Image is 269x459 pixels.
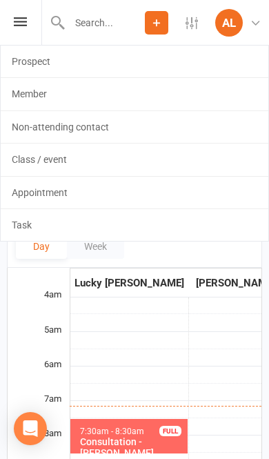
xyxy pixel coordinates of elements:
div: Consultation - [PERSON_NAME] [79,436,185,458]
div: 5am [8,324,70,359]
div: AL [215,9,243,37]
a: Appointment [1,177,268,208]
div: Open Intercom Messenger [14,412,47,445]
input: Search... [65,13,145,32]
a: Member [1,78,268,110]
button: Week [67,234,124,259]
a: Class / event [1,144,268,175]
div: FULL [159,426,181,436]
a: Task [1,209,268,241]
span: 7:30am - 8:30am [79,427,145,436]
a: Prospect [1,46,268,77]
button: Day [16,234,67,259]
div: Lucky [PERSON_NAME] [71,275,188,291]
div: 4am [8,289,70,324]
div: 7am [8,393,70,428]
div: 6am [8,359,70,393]
a: Non-attending contact [1,111,268,143]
